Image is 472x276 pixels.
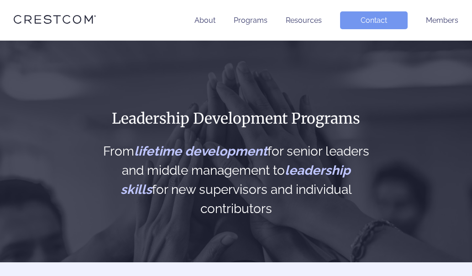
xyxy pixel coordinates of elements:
[234,16,267,25] a: Programs
[100,142,372,219] h2: From for senior leaders and middle management to for new supervisors and individual contributors
[121,163,351,197] span: leadership skills
[426,16,458,25] a: Members
[340,11,408,29] a: Contact
[194,16,215,25] a: About
[134,144,267,159] span: lifetime development
[286,16,322,25] a: Resources
[100,109,372,128] h1: Leadership Development Programs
